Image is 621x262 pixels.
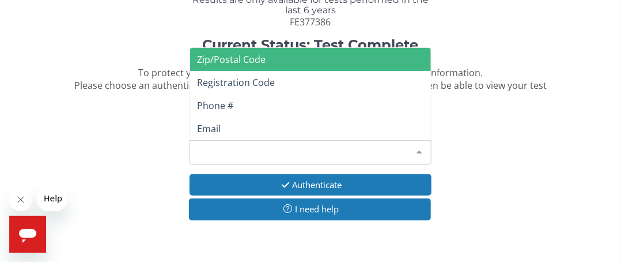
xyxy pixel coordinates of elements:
iframe: Button to launch messaging window [9,216,46,253]
strong: Current Status: Test Complete [202,36,418,53]
span: Email [197,122,221,135]
span: Registration Code [197,76,275,89]
span: To protect your confidential test results, we need to confirm some information. Please choose an ... [74,66,547,106]
button: I need help [189,199,430,220]
span: FE377386 [290,16,331,28]
button: Authenticate [190,174,431,196]
iframe: Close message [9,188,32,211]
iframe: Message from company [37,186,67,211]
span: Phone # [197,99,233,112]
span: Zip/Postal Code [197,53,266,66]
